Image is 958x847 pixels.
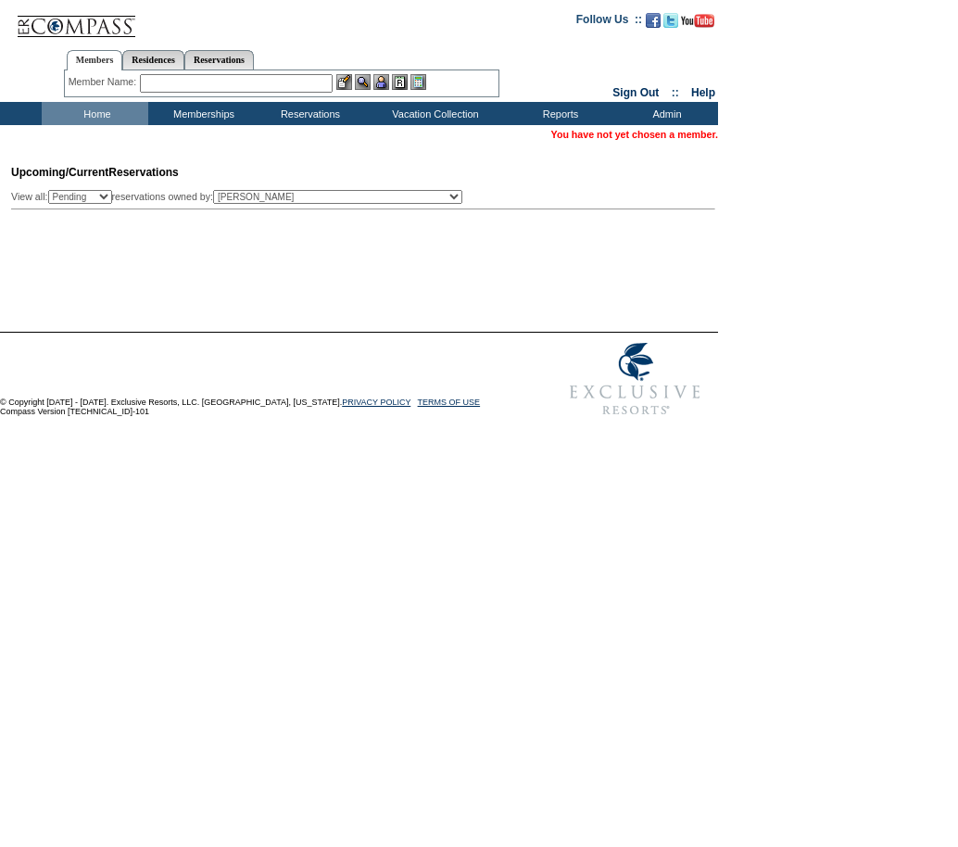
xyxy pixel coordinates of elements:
td: Memberships [148,102,255,125]
img: Exclusive Resorts [552,333,718,425]
div: View all: reservations owned by: [11,190,471,204]
a: Follow us on Twitter [663,19,678,30]
img: Become our fan on Facebook [646,13,661,28]
a: Subscribe to our YouTube Channel [681,19,714,30]
a: Become our fan on Facebook [646,19,661,30]
img: b_edit.gif [336,74,352,90]
img: Subscribe to our YouTube Channel [681,14,714,28]
a: Residences [122,50,184,70]
a: TERMS OF USE [418,398,481,407]
span: :: [672,86,679,99]
span: You have not yet chosen a member. [551,129,718,140]
td: Reports [505,102,611,125]
img: Reservations [392,74,408,90]
span: Reservations [11,166,179,179]
a: Members [67,50,123,70]
a: Help [691,86,715,99]
a: Reservations [184,50,254,70]
td: Admin [611,102,718,125]
div: Member Name: [69,74,140,90]
img: b_calculator.gif [410,74,426,90]
td: Home [42,102,148,125]
td: Follow Us :: [576,11,642,33]
img: View [355,74,371,90]
img: Impersonate [373,74,389,90]
a: PRIVACY POLICY [342,398,410,407]
td: Vacation Collection [361,102,505,125]
td: Reservations [255,102,361,125]
a: Sign Out [612,86,659,99]
img: Follow us on Twitter [663,13,678,28]
span: Upcoming/Current [11,166,108,179]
